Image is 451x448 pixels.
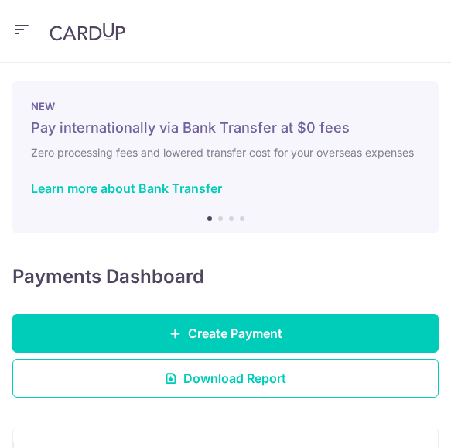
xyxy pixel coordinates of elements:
[50,22,125,41] img: CardUp
[12,264,204,289] h4: Payments Dashboard
[188,324,282,343] span: Create Payment
[31,119,420,137] h5: Pay internationally via Bank Transfer at $0 fees
[31,143,420,162] h6: Zero processing fees and lowered transfer cost for your overseas expenses
[183,369,286,388] span: Download Report
[12,359,439,398] a: Download Report
[12,314,439,353] a: Create Payment
[31,100,420,112] p: NEW
[31,181,222,196] a: Learn more about Bank Transfer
